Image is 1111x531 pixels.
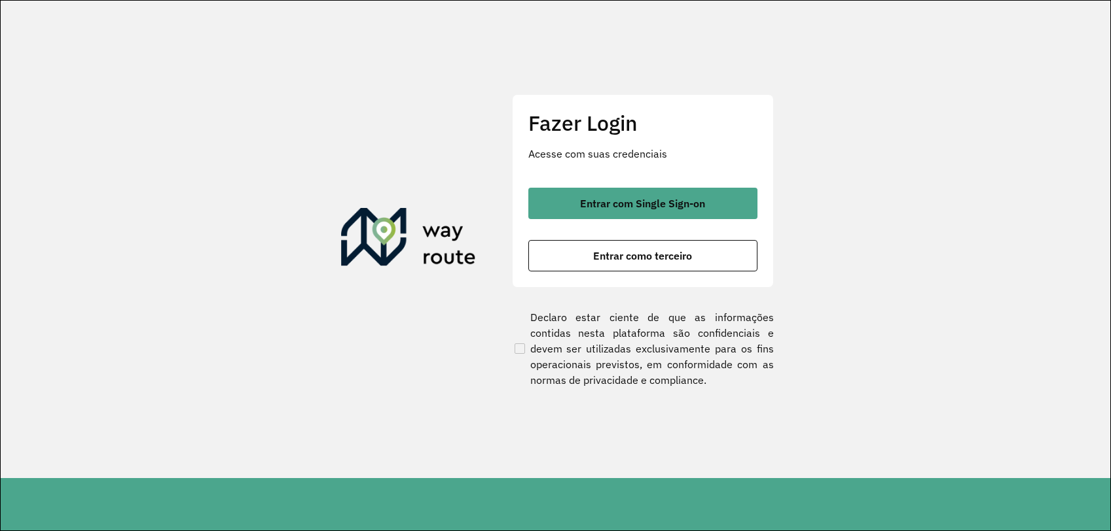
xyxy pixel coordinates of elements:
[341,208,476,271] img: Roteirizador AmbevTech
[593,250,692,261] span: Entrar como terceiro
[528,111,757,135] h2: Fazer Login
[528,146,757,162] p: Acesse com suas credenciais
[528,188,757,219] button: button
[528,240,757,271] button: button
[580,198,705,209] span: Entrar com Single Sign-on
[512,309,774,388] label: Declaro estar ciente de que as informações contidas nesta plataforma são confidenciais e devem se...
